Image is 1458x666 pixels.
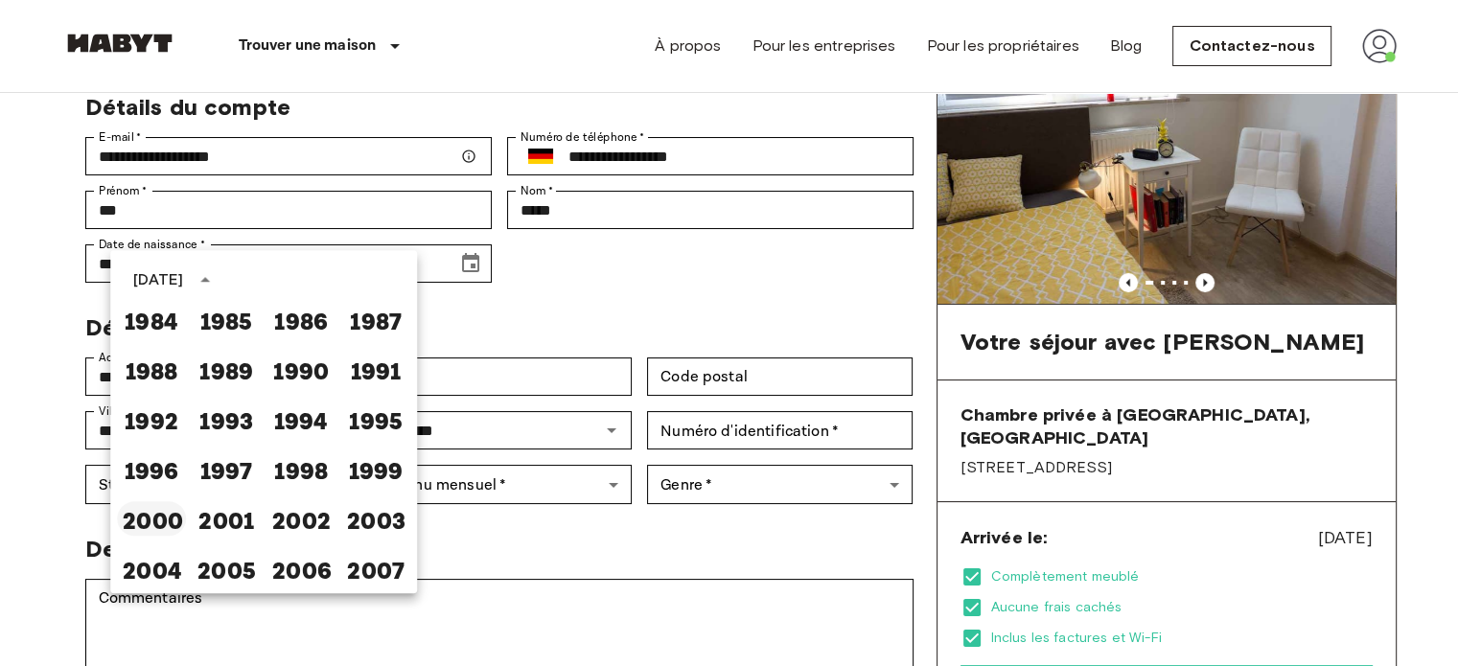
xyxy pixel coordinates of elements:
[85,411,351,449] div: Ville
[598,417,625,444] button: Open
[99,349,150,366] label: Adresse
[192,551,261,586] button: 2005
[117,551,186,586] button: 2004
[991,567,1373,586] span: Complètement meublé
[521,128,644,146] label: Numéro de téléphone
[960,457,1373,478] span: [STREET_ADDRESS]
[461,149,476,164] svg: Assurez-vous que votre email est correct — nous vous enverrons les détails de votre réservation.
[991,629,1373,648] span: Inclus les factures et Wi-Fi
[1110,34,1143,57] a: Blog
[341,451,410,486] button: 1999
[85,191,492,229] div: Prénom
[85,93,291,121] span: Détails du compte
[62,34,177,53] img: Habyt
[521,136,561,176] button: Select country
[85,357,633,396] div: Adresse
[752,34,895,57] a: Pour les entreprises
[133,268,183,291] div: [DATE]
[341,501,410,536] button: 2003
[192,501,261,536] button: 2001
[341,302,410,336] button: 1987
[1172,26,1331,66] a: Contactez-nous
[521,182,553,199] label: Nom
[655,34,721,57] a: À propos
[192,302,261,336] button: 1985
[960,403,1373,449] span: Chambre privée à [GEOGRAPHIC_DATA], [GEOGRAPHIC_DATA]
[341,551,410,586] button: 2007
[507,191,914,229] div: Nom
[341,352,410,386] button: 1991
[117,302,186,336] button: 1984
[85,535,317,563] span: Demandes spéciales
[99,402,129,420] label: Ville
[266,352,336,386] button: 1990
[341,402,410,436] button: 1995
[1119,273,1138,292] button: Previous image
[960,526,1048,549] span: Arrivée le:
[266,402,336,436] button: 1994
[266,302,336,336] button: 1986
[528,149,553,164] img: Germany
[85,137,492,175] div: E-mail
[1195,273,1215,292] button: Previous image
[960,328,1365,356] span: Votre séjour avec [PERSON_NAME]
[647,357,913,396] div: Code postal
[451,244,490,283] button: Choose date, selected date is Jun 24, 1902
[239,34,377,57] p: Trouver une maison
[1362,29,1397,63] img: avatar
[99,236,205,253] label: Date de naissance
[1318,525,1373,550] span: [DATE]
[266,551,336,586] button: 2006
[99,128,141,146] label: E-mail
[926,34,1078,57] a: Pour les propriétaires
[266,451,336,486] button: 1998
[192,352,261,386] button: 1989
[266,501,336,536] button: 2002
[192,402,261,436] button: 1993
[117,451,186,486] button: 1996
[99,182,147,199] label: Prénom
[647,411,913,449] div: Numéro d'identification
[117,501,186,536] button: 2000
[117,352,186,386] button: 1988
[991,598,1373,617] span: Aucune frais cachés
[189,264,221,296] button: year view is open, switch to calendar view
[192,451,261,486] button: 1997
[85,313,291,341] span: Détails personnels
[117,402,186,436] button: 1992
